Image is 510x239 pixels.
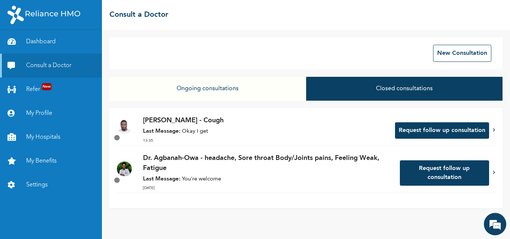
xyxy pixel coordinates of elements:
p: [DATE] [143,185,392,191]
button: Request follow up consultation [395,122,489,139]
span: New [42,83,52,90]
span: Conversation [4,213,73,218]
button: New Consultation [433,45,491,62]
p: Dr. Agbanah-Owa - headache, Sore throat Body/Joints pains, Feeling Weak, Fatigue [143,153,392,173]
img: Doctor [117,119,132,134]
div: FAQs [73,200,143,223]
p: Okay I get [143,128,388,136]
strong: Last Message: [143,129,180,134]
p: You're welcome [143,175,392,184]
div: Chat with us now [39,42,125,51]
img: Doctor [117,161,132,176]
strong: Last Message: [143,176,180,182]
div: Minimize live chat window [122,4,140,22]
span: We're online! [43,79,103,154]
textarea: Type your message and hit 'Enter' [4,174,142,200]
img: d_794563401_company_1708531726252_794563401 [14,37,30,56]
p: 13:35 [143,138,388,144]
button: Request follow up consultation [400,160,489,186]
img: RelianceHMO's Logo [7,6,80,24]
h2: Consult a Doctor [109,9,168,21]
p: [PERSON_NAME] - Cough [143,116,388,126]
button: Closed consultations [306,77,503,101]
button: Ongoing consultations [109,77,306,101]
